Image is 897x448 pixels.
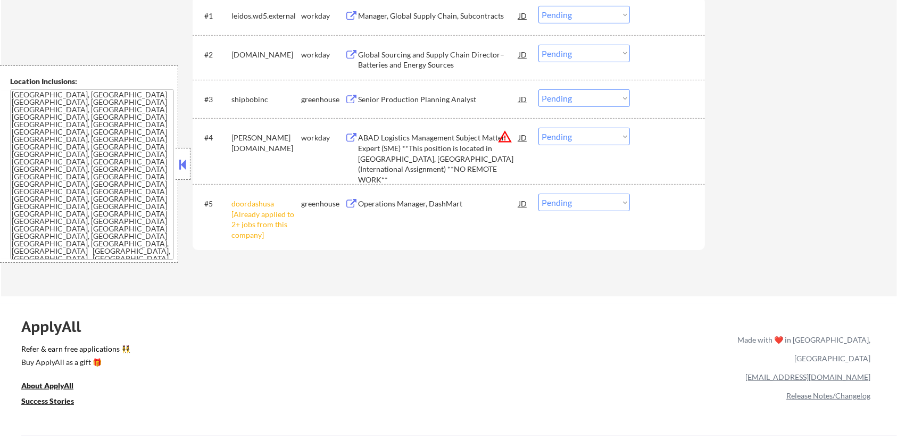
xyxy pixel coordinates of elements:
[231,132,301,153] div: [PERSON_NAME][DOMAIN_NAME]
[231,198,301,240] div: doordashusa [Already applied to 2+ jobs from this company]
[518,45,528,64] div: JD
[204,49,223,60] div: #2
[21,345,515,356] a: Refer & earn free applications 👯‍♀️
[231,49,301,60] div: [DOMAIN_NAME]
[10,76,174,87] div: Location Inclusions:
[497,129,512,144] button: warning_amber
[231,11,301,21] div: leidos.wd5.external
[786,391,870,400] a: Release Notes/Changelog
[21,318,93,336] div: ApplyAll
[204,132,223,143] div: #4
[21,395,88,409] a: Success Stories
[204,198,223,209] div: #5
[301,11,345,21] div: workday
[358,49,519,70] div: Global Sourcing and Supply Chain Director– Batteries and Energy Sources
[301,198,345,209] div: greenhouse
[21,356,128,370] a: Buy ApplyAll as a gift 🎁
[301,94,345,105] div: greenhouse
[301,49,345,60] div: workday
[21,380,88,393] a: About ApplyAll
[231,94,301,105] div: shipbobinc
[21,381,73,390] u: About ApplyAll
[204,11,223,21] div: #1
[358,132,519,185] div: ABAD Logistics Management Subject Matter Expert (SME) **This position is located in [GEOGRAPHIC_D...
[21,359,128,366] div: Buy ApplyAll as a gift 🎁
[518,6,528,25] div: JD
[518,89,528,109] div: JD
[358,94,519,105] div: Senior Production Planning Analyst
[204,94,223,105] div: #3
[518,128,528,147] div: JD
[358,198,519,209] div: Operations Manager, DashMart
[301,132,345,143] div: workday
[733,330,870,368] div: Made with ❤️ in [GEOGRAPHIC_DATA], [GEOGRAPHIC_DATA]
[21,396,74,405] u: Success Stories
[518,194,528,213] div: JD
[358,11,519,21] div: Manager, Global Supply Chain, Subcontracts
[745,372,870,381] a: [EMAIL_ADDRESS][DOMAIN_NAME]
